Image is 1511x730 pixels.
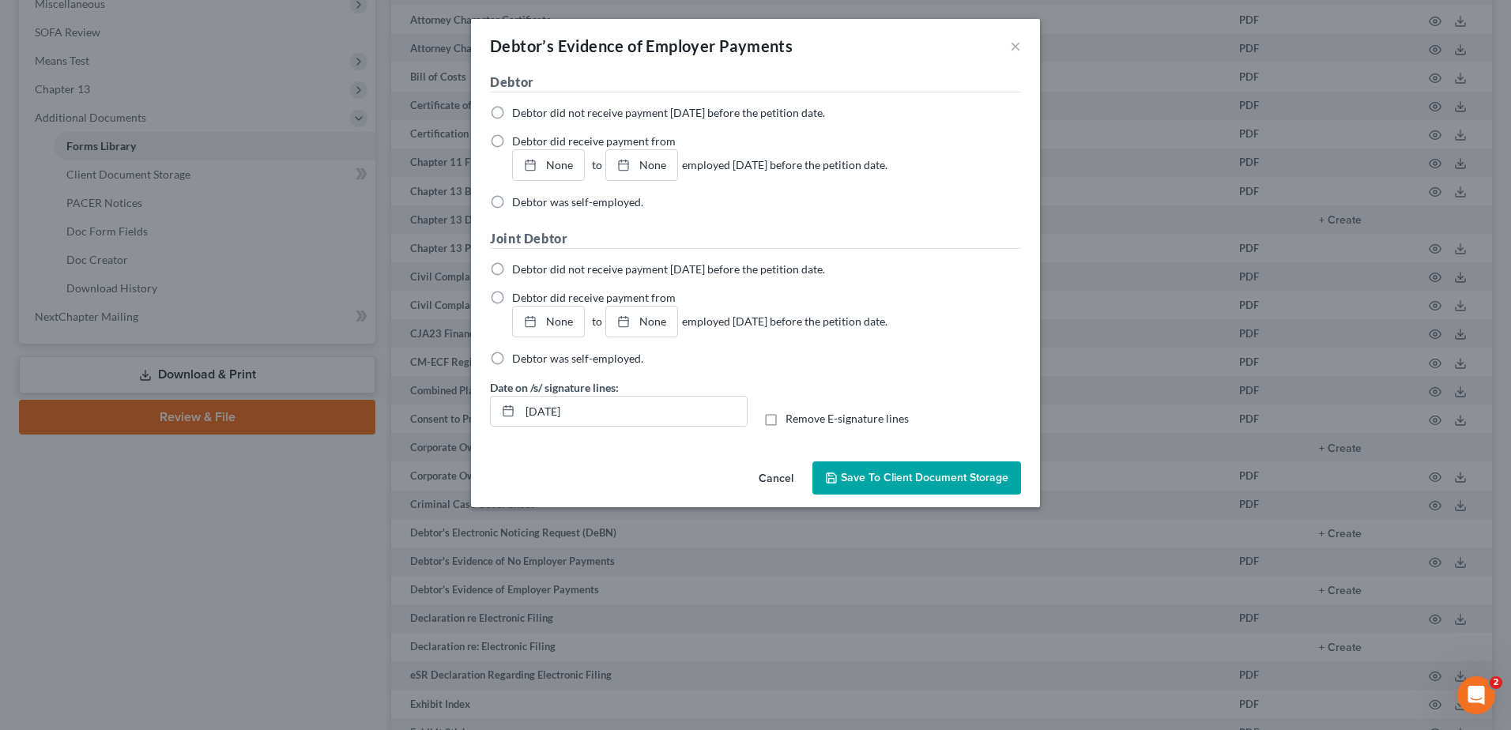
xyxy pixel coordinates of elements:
[490,379,619,396] label: Date on /s/ signature lines:
[512,352,643,365] span: Debtor was self-employed.
[682,157,887,173] span: employed [DATE] before the petition date.
[606,307,677,337] a: None
[592,157,602,173] span: to
[1490,676,1502,689] span: 2
[1010,36,1021,55] button: ×
[513,307,584,337] a: None
[592,314,602,329] span: to
[812,461,1021,495] button: Save to Client Document Storage
[512,195,643,209] span: Debtor was self-employed.
[1457,676,1495,714] iframe: Intercom live chat
[786,412,909,425] span: Remove E-signature lines
[512,291,676,304] span: Debtor did receive payment from
[512,134,676,148] span: Debtor did receive payment from
[513,150,584,180] a: None
[490,73,1021,92] h5: Debtor
[746,463,806,495] button: Cancel
[841,471,1008,484] span: Save to Client Document Storage
[606,150,677,180] a: None
[512,106,825,119] span: Debtor did not receive payment [DATE] before the petition date.
[490,229,1021,249] h5: Joint Debtor
[682,314,887,329] span: employed [DATE] before the petition date.
[512,262,825,276] span: Debtor did not receive payment [DATE] before the petition date.
[490,35,793,57] div: Debtor’s Evidence of Employer Payments
[520,397,747,427] input: MM/DD/YYYY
